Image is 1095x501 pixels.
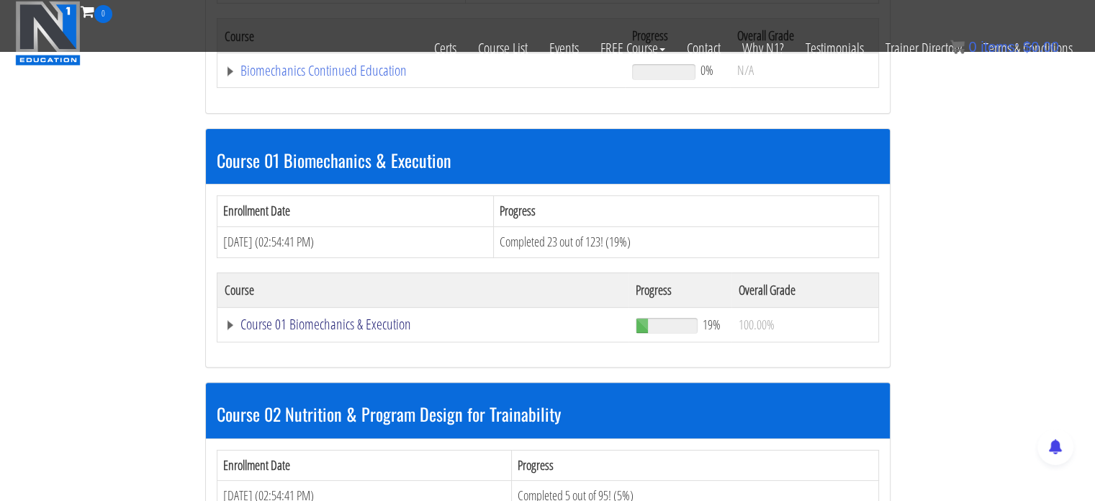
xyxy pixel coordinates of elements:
th: Progress [628,272,731,307]
a: Certs [423,23,467,74]
bdi: 0.00 [1023,39,1059,55]
th: Course [217,272,628,307]
img: icon11.png [950,40,965,54]
a: Contact [676,23,731,74]
span: 0 [968,39,976,55]
h3: Course 01 Biomechanics & Execution [217,151,879,169]
span: items: [981,39,1019,55]
a: Trainer Directory [875,23,973,74]
td: [DATE] (02:54:41 PM) [217,226,493,257]
td: 100.00% [731,307,878,342]
span: 0% [700,62,713,78]
th: Progress [511,450,878,481]
a: Events [539,23,590,74]
a: 0 items: $0.00 [950,39,1059,55]
th: Enrollment Date [217,196,493,227]
a: 0 [81,1,112,21]
a: Course 01 Biomechanics & Execution [225,317,622,332]
th: Overall Grade [731,272,878,307]
th: Progress [493,196,878,227]
span: 19% [703,316,721,332]
img: n1-education [15,1,81,66]
h3: Course 02 Nutrition & Program Design for Trainability [217,404,879,423]
a: Course List [467,23,539,74]
span: 0 [94,5,112,23]
a: Why N1? [731,23,795,74]
th: Enrollment Date [217,450,511,481]
a: FREE Course [590,23,676,74]
span: $ [1023,39,1031,55]
a: Testimonials [795,23,875,74]
td: Completed 23 out of 123! (19%) [493,226,878,257]
a: Terms & Conditions [973,23,1083,74]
